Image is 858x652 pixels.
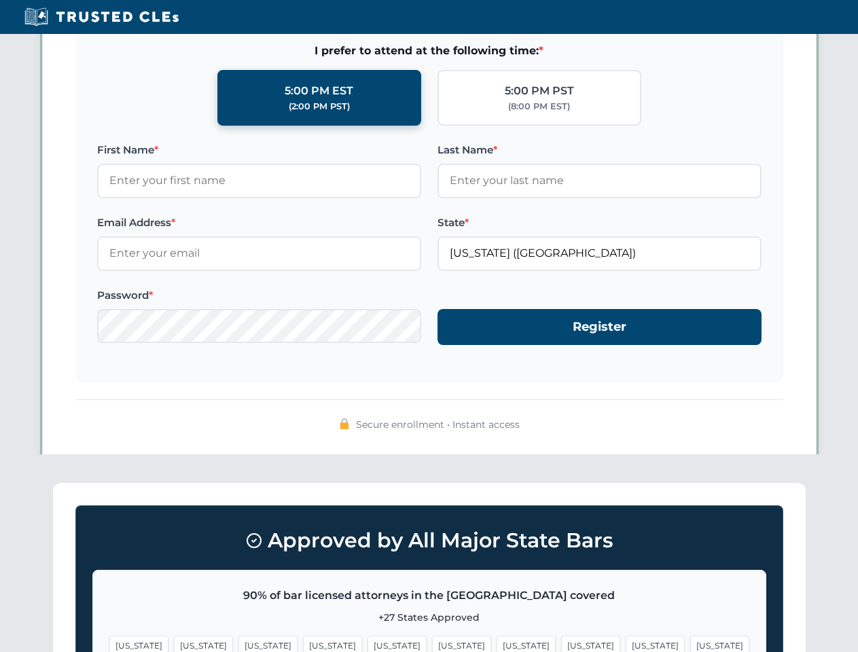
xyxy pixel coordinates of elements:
[97,42,762,60] span: I prefer to attend at the following time:
[437,236,762,270] input: Florida (FL)
[97,287,421,304] label: Password
[285,82,353,100] div: 5:00 PM EST
[109,610,749,625] p: +27 States Approved
[92,522,766,559] h3: Approved by All Major State Bars
[508,100,570,113] div: (8:00 PM EST)
[97,236,421,270] input: Enter your email
[437,215,762,231] label: State
[97,164,421,198] input: Enter your first name
[97,142,421,158] label: First Name
[339,418,350,429] img: 🔒
[289,100,350,113] div: (2:00 PM PST)
[20,7,183,27] img: Trusted CLEs
[97,215,421,231] label: Email Address
[356,417,520,432] span: Secure enrollment • Instant access
[437,309,762,345] button: Register
[505,82,574,100] div: 5:00 PM PST
[109,587,749,604] p: 90% of bar licensed attorneys in the [GEOGRAPHIC_DATA] covered
[437,164,762,198] input: Enter your last name
[437,142,762,158] label: Last Name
